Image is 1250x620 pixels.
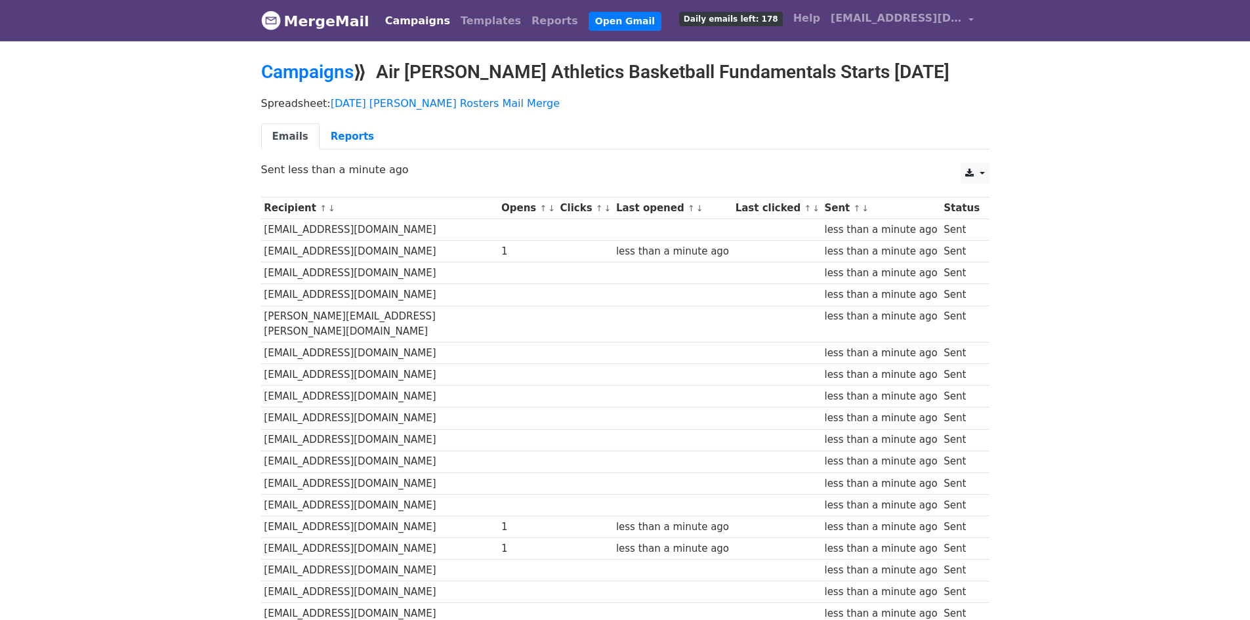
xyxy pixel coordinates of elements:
[812,203,820,213] a: ↓
[831,10,962,26] span: [EMAIL_ADDRESS][DOMAIN_NAME]
[824,287,937,302] div: less than a minute ago
[824,585,937,600] div: less than a minute ago
[616,244,729,259] div: less than a minute ago
[940,262,982,284] td: Sent
[261,516,499,537] td: [EMAIL_ADDRESS][DOMAIN_NAME]
[380,8,455,34] a: Campaigns
[940,451,982,472] td: Sent
[261,451,499,472] td: [EMAIL_ADDRESS][DOMAIN_NAME]
[940,386,982,407] td: Sent
[261,7,369,35] a: MergeMail
[674,5,788,31] a: Daily emails left: 178
[604,203,612,213] a: ↓
[824,244,937,259] div: less than a minute ago
[261,364,499,386] td: [EMAIL_ADDRESS][DOMAIN_NAME]
[328,203,335,213] a: ↓
[501,520,554,535] div: 1
[824,266,937,281] div: less than a minute ago
[261,494,499,516] td: [EMAIL_ADDRESS][DOMAIN_NAME]
[616,520,729,535] div: less than a minute ago
[822,197,941,219] th: Sent
[854,203,861,213] a: ↑
[824,541,937,556] div: less than a minute ago
[940,560,982,581] td: Sent
[539,203,547,213] a: ↑
[824,563,937,578] div: less than a minute ago
[261,472,499,494] td: [EMAIL_ADDRESS][DOMAIN_NAME]
[261,197,499,219] th: Recipient
[940,306,982,342] td: Sent
[261,61,990,83] h2: ⟫ Air [PERSON_NAME] Athletics Basketball Fundamentals Starts [DATE]
[824,389,937,404] div: less than a minute ago
[320,123,385,150] a: Reports
[688,203,695,213] a: ↑
[824,432,937,447] div: less than a minute ago
[940,494,982,516] td: Sent
[732,197,822,219] th: Last clicked
[261,262,499,284] td: [EMAIL_ADDRESS][DOMAIN_NAME]
[824,476,937,491] div: less than a minute ago
[501,244,554,259] div: 1
[940,429,982,451] td: Sent
[824,367,937,382] div: less than a minute ago
[261,96,990,110] p: Spreadsheet:
[331,97,560,110] a: [DATE] [PERSON_NAME] Rosters Mail Merge
[455,8,526,34] a: Templates
[824,411,937,426] div: less than a minute ago
[261,581,499,603] td: [EMAIL_ADDRESS][DOMAIN_NAME]
[320,203,327,213] a: ↑
[940,197,982,219] th: Status
[940,581,982,603] td: Sent
[940,241,982,262] td: Sent
[526,8,583,34] a: Reports
[940,364,982,386] td: Sent
[261,163,990,176] p: Sent less than a minute ago
[261,61,354,83] a: Campaigns
[596,203,603,213] a: ↑
[261,219,499,241] td: [EMAIL_ADDRESS][DOMAIN_NAME]
[261,429,499,451] td: [EMAIL_ADDRESS][DOMAIN_NAME]
[824,346,937,361] div: less than a minute ago
[940,516,982,537] td: Sent
[940,219,982,241] td: Sent
[788,5,825,31] a: Help
[261,123,320,150] a: Emails
[696,203,703,213] a: ↓
[940,538,982,560] td: Sent
[557,197,613,219] th: Clicks
[940,472,982,494] td: Sent
[824,222,937,238] div: less than a minute ago
[261,284,499,306] td: [EMAIL_ADDRESS][DOMAIN_NAME]
[261,560,499,581] td: [EMAIL_ADDRESS][DOMAIN_NAME]
[940,342,982,364] td: Sent
[824,309,937,324] div: less than a minute ago
[824,454,937,469] div: less than a minute ago
[940,284,982,306] td: Sent
[1184,557,1250,620] iframe: Chat Widget
[261,386,499,407] td: [EMAIL_ADDRESS][DOMAIN_NAME]
[261,241,499,262] td: [EMAIL_ADDRESS][DOMAIN_NAME]
[825,5,979,36] a: [EMAIL_ADDRESS][DOMAIN_NAME]
[679,12,783,26] span: Daily emails left: 178
[261,538,499,560] td: [EMAIL_ADDRESS][DOMAIN_NAME]
[616,541,729,556] div: less than a minute ago
[261,407,499,429] td: [EMAIL_ADDRESS][DOMAIN_NAME]
[804,203,811,213] a: ↑
[501,541,554,556] div: 1
[824,520,937,535] div: less than a minute ago
[824,498,937,513] div: less than a minute ago
[498,197,557,219] th: Opens
[862,203,869,213] a: ↓
[261,306,499,342] td: [PERSON_NAME][EMAIL_ADDRESS][PERSON_NAME][DOMAIN_NAME]
[548,203,555,213] a: ↓
[261,10,281,30] img: MergeMail logo
[613,197,732,219] th: Last opened
[940,407,982,429] td: Sent
[261,342,499,364] td: [EMAIL_ADDRESS][DOMAIN_NAME]
[589,12,661,31] a: Open Gmail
